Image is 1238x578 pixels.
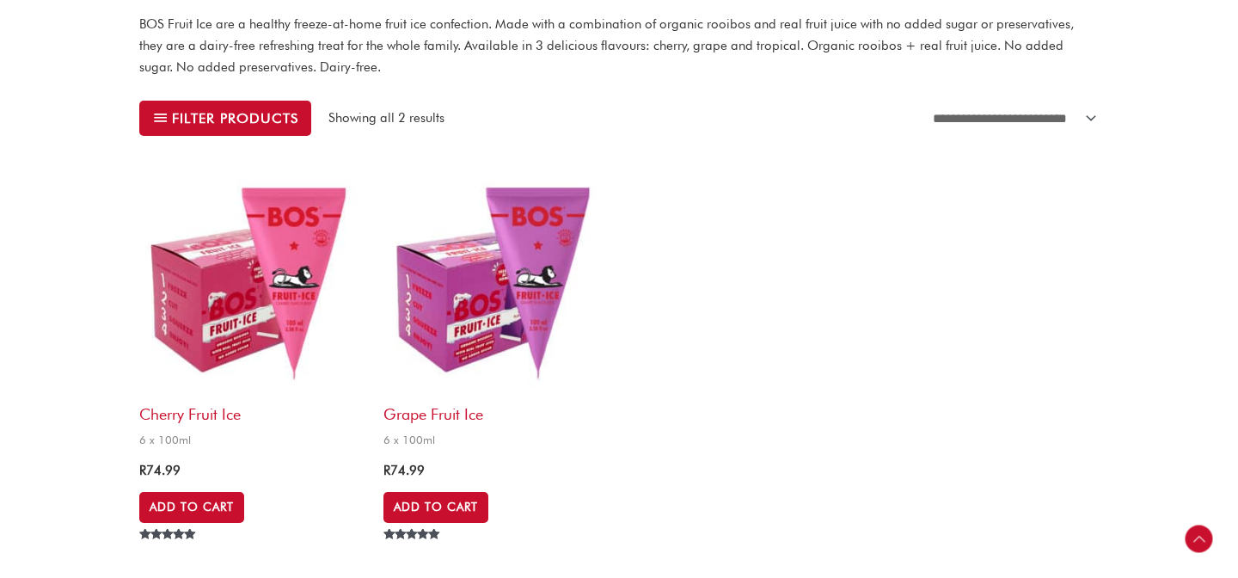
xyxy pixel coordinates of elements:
button: Filter products [139,101,312,137]
bdi: 74.99 [139,463,181,478]
select: Shop order [922,101,1100,137]
p: Showing all 2 results [328,108,444,128]
h2: Cherry Fruit Ice [139,396,366,424]
span: R [139,463,146,478]
img: grape fruit ice [383,169,610,396]
span: 6 x 100ml [139,433,366,447]
a: Add to cart: “Cherry Fruit Ice” [139,492,244,523]
bdi: 74.99 [383,463,425,478]
img: cherry fruit ice [139,169,366,396]
span: 6 x 100ml [383,433,610,447]
a: Grape Fruit Ice6 x 100ml [383,169,610,452]
p: BOS Fruit Ice are a healthy freeze-at-home fruit ice confection. Made with a combination of organ... [139,14,1100,77]
a: Add to cart: “Grape Fruit Ice” [383,492,488,523]
span: Filter products [172,112,298,125]
a: Cherry Fruit Ice6 x 100ml [139,169,366,452]
span: R [383,463,390,478]
h2: Grape Fruit Ice [383,396,610,424]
